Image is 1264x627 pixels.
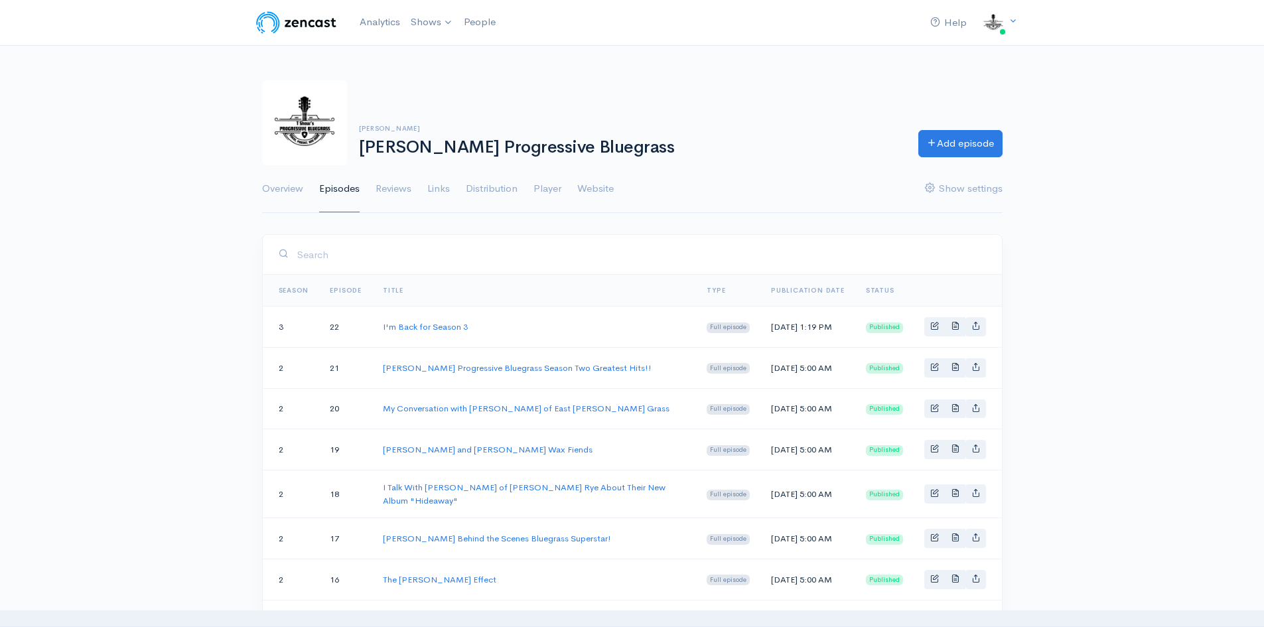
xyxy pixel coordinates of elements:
[319,307,372,348] td: 22
[330,286,362,295] a: Episode
[866,322,903,333] span: Published
[359,138,902,157] h1: [PERSON_NAME] Progressive Bluegrass
[771,286,845,295] a: Publication date
[707,322,750,333] span: Full episode
[760,347,855,388] td: [DATE] 5:00 AM
[319,165,360,213] a: Episodes
[319,559,372,600] td: 16
[383,574,496,585] a: The [PERSON_NAME] Effect
[354,8,405,36] a: Analytics
[924,440,986,459] div: Basic example
[533,165,561,213] a: Player
[383,362,652,374] a: [PERSON_NAME] Progressive Bluegrass Season Two Greatest Hits!!
[319,429,372,470] td: 19
[924,399,986,419] div: Basic example
[577,165,614,213] a: Website
[707,286,725,295] a: Type
[383,321,468,332] a: I'm Back for Season 3
[866,286,894,295] span: Status
[707,575,750,585] span: Full episode
[263,429,320,470] td: 2
[458,8,501,36] a: People
[866,575,903,585] span: Published
[383,286,403,295] a: Title
[263,559,320,600] td: 2
[405,8,458,37] a: Shows
[263,307,320,348] td: 3
[359,125,902,132] h6: [PERSON_NAME]
[760,470,855,518] td: [DATE] 5:00 AM
[427,165,450,213] a: Links
[707,404,750,415] span: Full episode
[383,403,669,414] a: My Conversation with [PERSON_NAME] of East [PERSON_NAME] Grass
[925,165,1003,213] a: Show settings
[760,388,855,429] td: [DATE] 5:00 AM
[980,9,1007,36] img: ...
[297,241,986,268] input: Search
[1219,582,1251,614] iframe: gist-messenger-bubble-iframe
[918,130,1003,157] a: Add episode
[383,482,666,506] a: I Talk With [PERSON_NAME] of [PERSON_NAME] Rye About Their New Album "Hideaway"
[707,445,750,456] span: Full episode
[924,529,986,548] div: Basic example
[263,470,320,518] td: 2
[383,444,593,455] a: [PERSON_NAME] and [PERSON_NAME] Wax Fiends
[262,165,303,213] a: Overview
[866,363,903,374] span: Published
[866,534,903,545] span: Published
[466,165,518,213] a: Distribution
[760,518,855,559] td: [DATE] 5:00 AM
[263,518,320,559] td: 2
[924,317,986,336] div: Basic example
[866,404,903,415] span: Published
[383,533,611,544] a: [PERSON_NAME] Behind the Scenes Bluegrass Superstar!
[760,559,855,600] td: [DATE] 5:00 AM
[925,9,972,37] a: Help
[319,388,372,429] td: 20
[866,490,903,500] span: Published
[319,518,372,559] td: 17
[760,429,855,470] td: [DATE] 5:00 AM
[279,286,309,295] a: Season
[376,165,411,213] a: Reviews
[760,307,855,348] td: [DATE] 1:19 PM
[924,358,986,378] div: Basic example
[263,388,320,429] td: 2
[263,347,320,388] td: 2
[924,570,986,589] div: Basic example
[924,484,986,504] div: Basic example
[866,445,903,456] span: Published
[319,347,372,388] td: 21
[707,534,750,545] span: Full episode
[707,490,750,500] span: Full episode
[319,470,372,518] td: 18
[707,363,750,374] span: Full episode
[254,9,338,36] img: ZenCast Logo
